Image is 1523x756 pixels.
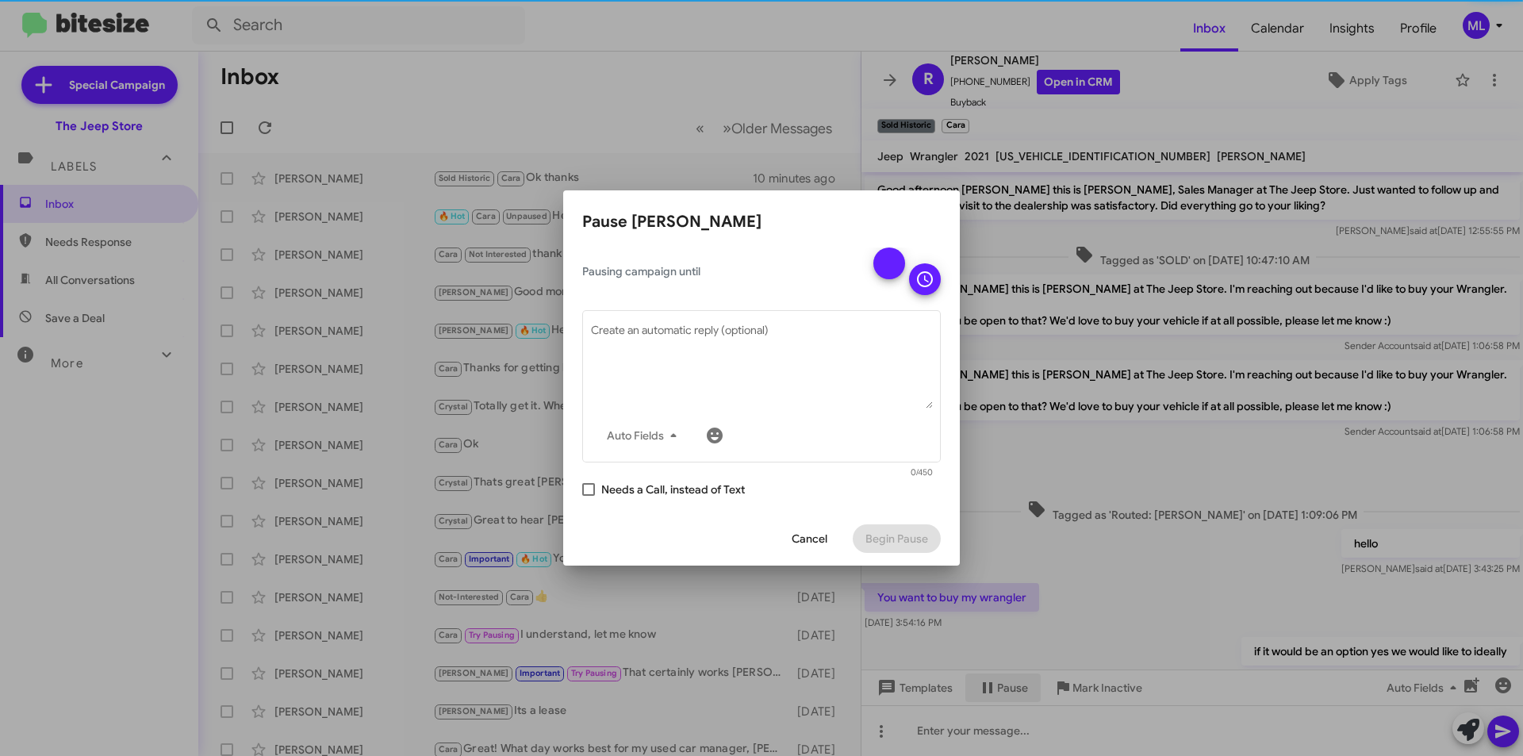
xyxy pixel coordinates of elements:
span: Begin Pause [865,524,928,553]
span: Cancel [792,524,827,553]
button: Cancel [779,524,840,553]
h2: Pause [PERSON_NAME] [582,209,941,235]
button: Auto Fields [594,421,696,450]
span: Auto Fields [607,421,683,450]
mat-hint: 0/450 [911,468,933,478]
button: Begin Pause [853,524,941,553]
span: Pausing campaign until [582,263,860,279]
span: Needs a Call, instead of Text [601,480,745,499]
